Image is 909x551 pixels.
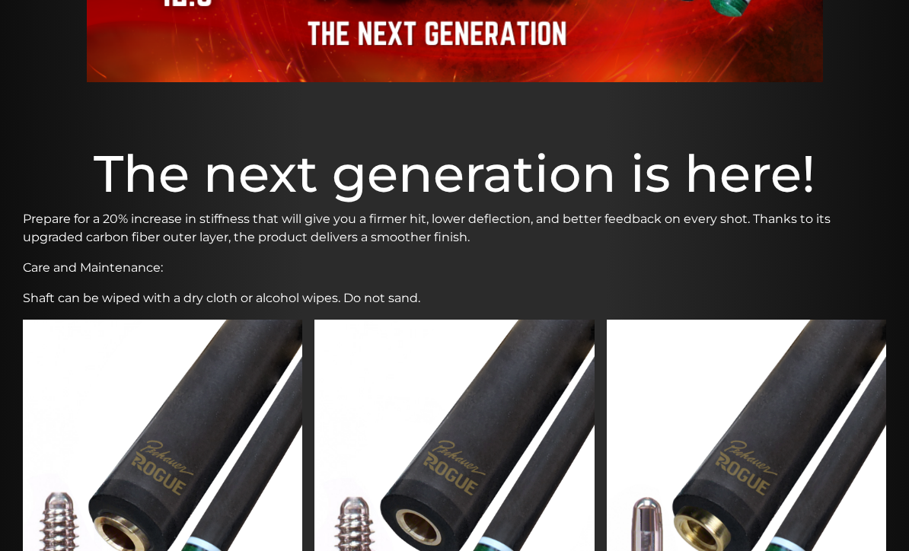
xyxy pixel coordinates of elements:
p: Care and Maintenance: [23,259,886,277]
h1: The next generation is here! [23,143,886,204]
p: Shaft can be wiped with a dry cloth or alcohol wipes. Do not sand. [23,289,886,307]
p: Prepare for a 20% increase in stiffness that will give you a firmer hit, lower deflection, and be... [23,210,886,247]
